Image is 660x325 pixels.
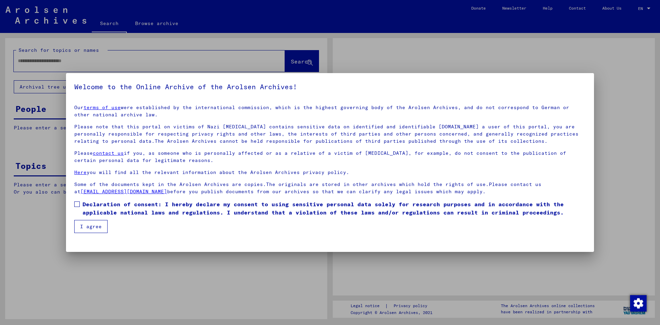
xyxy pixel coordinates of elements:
[74,81,586,92] h5: Welcome to the Online Archive of the Arolsen Archives!
[93,150,124,156] a: contact us
[74,150,586,164] p: Please if you, as someone who is personally affected or as a relative of a victim of [MEDICAL_DAT...
[74,220,108,233] button: I agree
[84,104,121,111] a: terms of use
[74,123,586,145] p: Please note that this portal on victims of Nazi [MEDICAL_DATA] contains sensitive data on identif...
[74,169,87,175] a: Here
[74,104,586,118] p: Our were established by the international commission, which is the highest governing body of the ...
[74,169,586,176] p: you will find all the relevant information about the Arolsen Archives privacy policy.
[630,295,647,312] img: Change consent
[74,181,586,195] p: Some of the documents kept in the Arolsen Archives are copies.The originals are stored in other a...
[630,295,646,311] div: Change consent
[80,188,167,195] a: [EMAIL_ADDRESS][DOMAIN_NAME]
[82,200,586,217] span: Declaration of consent: I hereby declare my consent to using sensitive personal data solely for r...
